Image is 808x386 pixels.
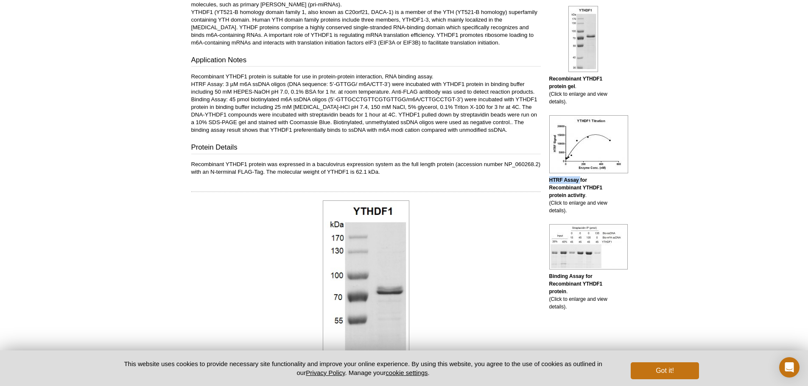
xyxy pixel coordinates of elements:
[191,161,541,176] p: Recombinant YTHDF1 protein was expressed in a baculovirus expression system as the full length pr...
[549,272,617,311] p: . (Click to enlarge and view details).
[549,115,628,173] img: HTRF Assay for Recombinant YTHDF1 protein activity.
[191,55,541,67] h3: Application Notes
[306,369,345,376] a: Privacy Policy
[568,6,598,72] img: Recombinant YTHDF1 protein gel.
[631,362,699,379] button: Got it!
[549,177,603,198] b: HTRF Assay for Recombinant YTHDF1 protein activity
[191,142,541,154] h3: Protein Details
[779,357,800,378] div: Open Intercom Messenger
[549,75,617,106] p: . (Click to enlarge and view details).
[549,273,603,294] b: Binding Assay for Recombinant YTHDF1 protein
[549,76,603,89] b: Recombinant YTHDF1 protein gel
[386,369,428,376] button: cookie settings
[191,73,541,134] p: Recombinant YTHDF1 protein is suitable for use in protein-protein interaction, RNA binding assay....
[549,176,617,214] p: . (Click to enlarge and view details).
[109,359,617,377] p: This website uses cookies to provide necessary site functionality and improve your online experie...
[549,224,628,269] img: Binding Assay for Recombinant YTHDF1 protein.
